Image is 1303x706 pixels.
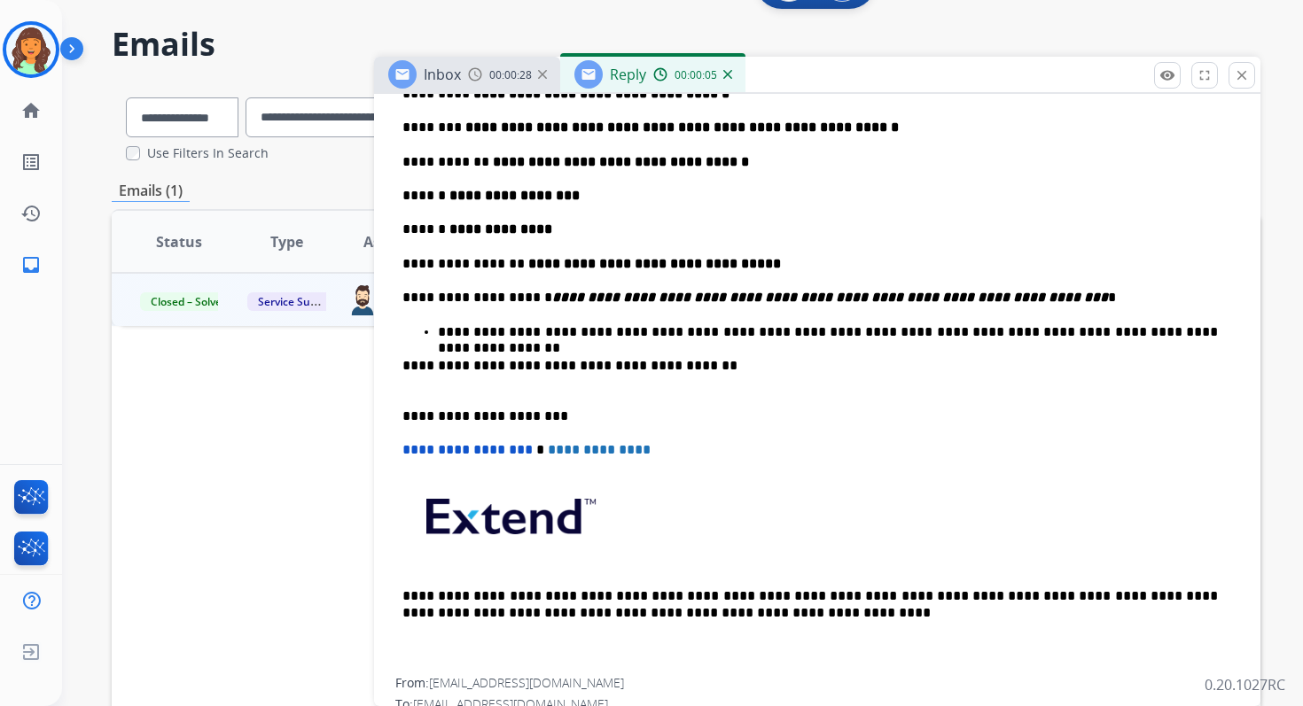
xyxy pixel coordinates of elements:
[247,292,348,311] span: Service Support
[20,100,42,121] mat-icon: home
[1159,67,1175,83] mat-icon: remove_red_eye
[1234,67,1250,83] mat-icon: close
[610,65,646,84] span: Reply
[348,284,377,314] img: agent-avatar
[363,231,425,252] span: Assignee
[675,68,717,82] span: 00:00:05
[112,27,1260,62] h2: Emails
[395,674,1239,692] div: From:
[429,674,624,691] span: [EMAIL_ADDRESS][DOMAIN_NAME]
[20,151,42,173] mat-icon: list_alt
[156,231,202,252] span: Status
[489,68,532,82] span: 00:00:28
[6,25,56,74] img: avatar
[270,231,303,252] span: Type
[1205,674,1285,695] p: 0.20.1027RC
[20,203,42,224] mat-icon: history
[20,254,42,275] mat-icon: inbox
[112,180,190,202] p: Emails (1)
[424,65,461,84] span: Inbox
[147,144,269,162] label: Use Filters In Search
[1197,67,1213,83] mat-icon: fullscreen
[140,292,238,311] span: Closed – Solved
